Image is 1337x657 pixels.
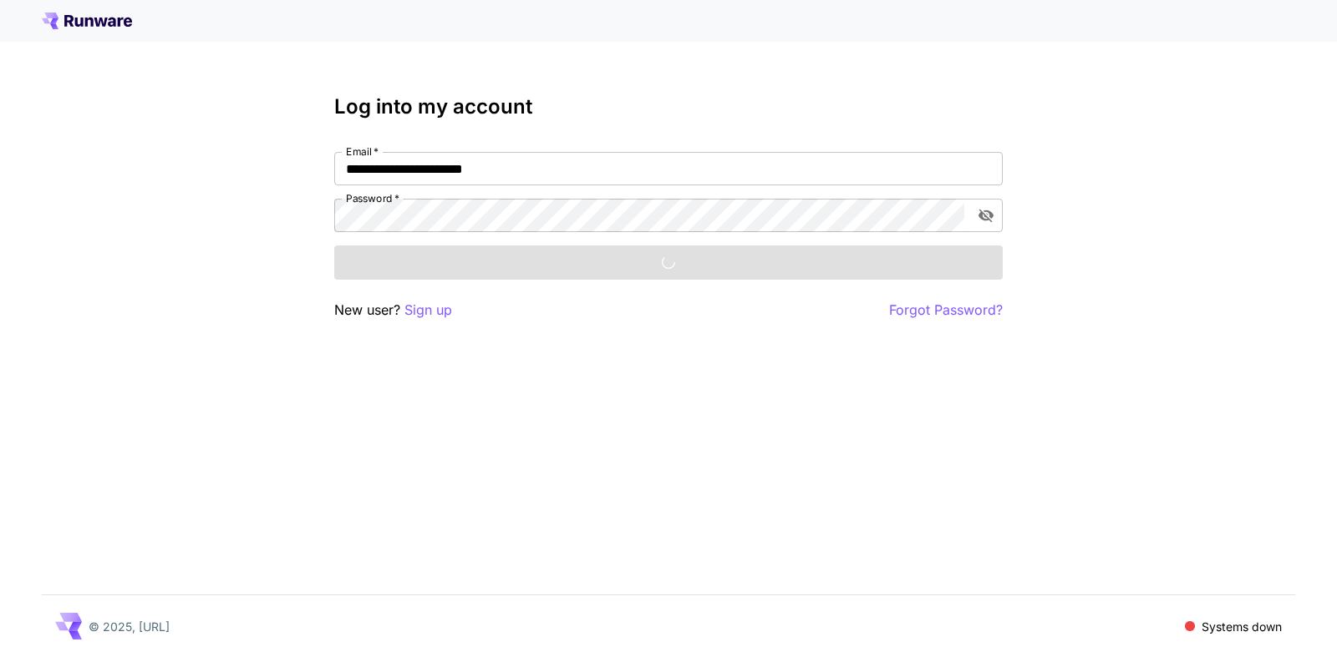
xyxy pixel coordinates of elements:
button: Sign up [404,300,452,321]
button: toggle password visibility [971,200,1001,230]
p: © 2025, [URL] [89,618,170,635]
h3: Log into my account [334,95,1003,119]
p: Systems down [1202,618,1282,635]
button: Forgot Password? [889,300,1003,321]
p: New user? [334,300,452,321]
label: Password [346,191,399,205]
label: Email [346,144,379,159]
